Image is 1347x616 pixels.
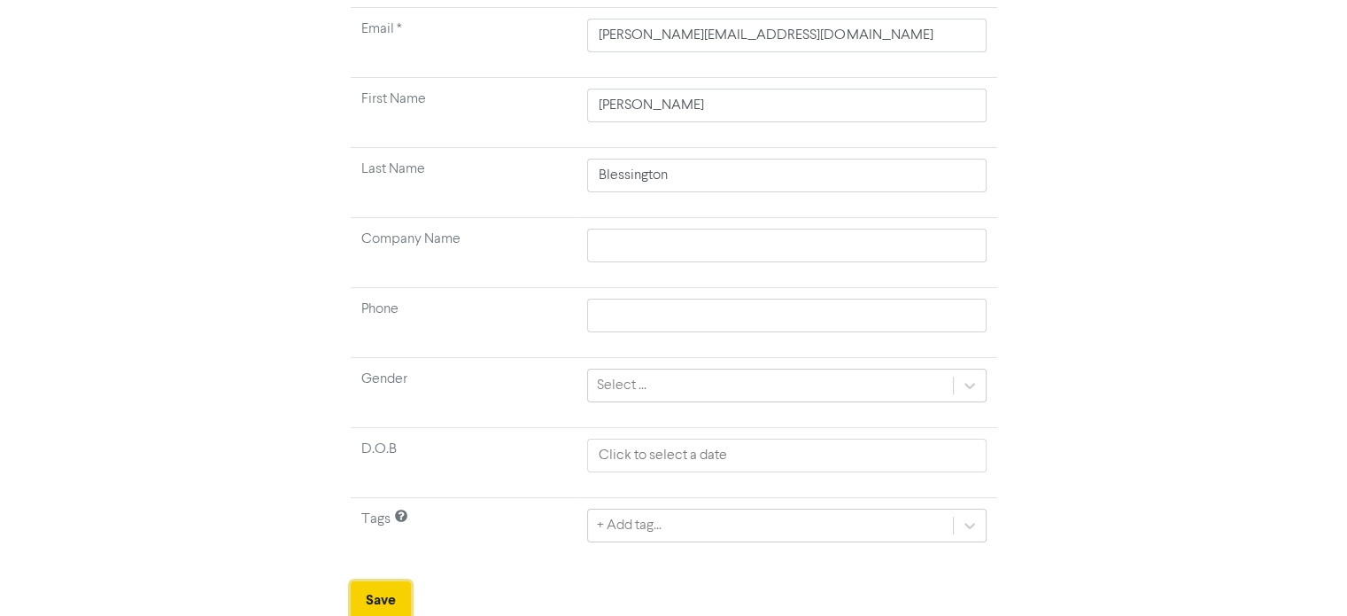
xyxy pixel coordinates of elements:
iframe: Chat Widget [1258,531,1347,616]
td: Gender [351,358,577,428]
td: Last Name [351,148,577,218]
div: Select ... [597,375,646,396]
td: Phone [351,288,577,358]
td: D.O.B [351,428,577,498]
td: First Name [351,78,577,148]
div: + Add tag... [597,515,662,536]
td: Required [351,8,577,78]
td: Tags [351,498,577,568]
td: Company Name [351,218,577,288]
input: Click to select a date [587,439,986,472]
